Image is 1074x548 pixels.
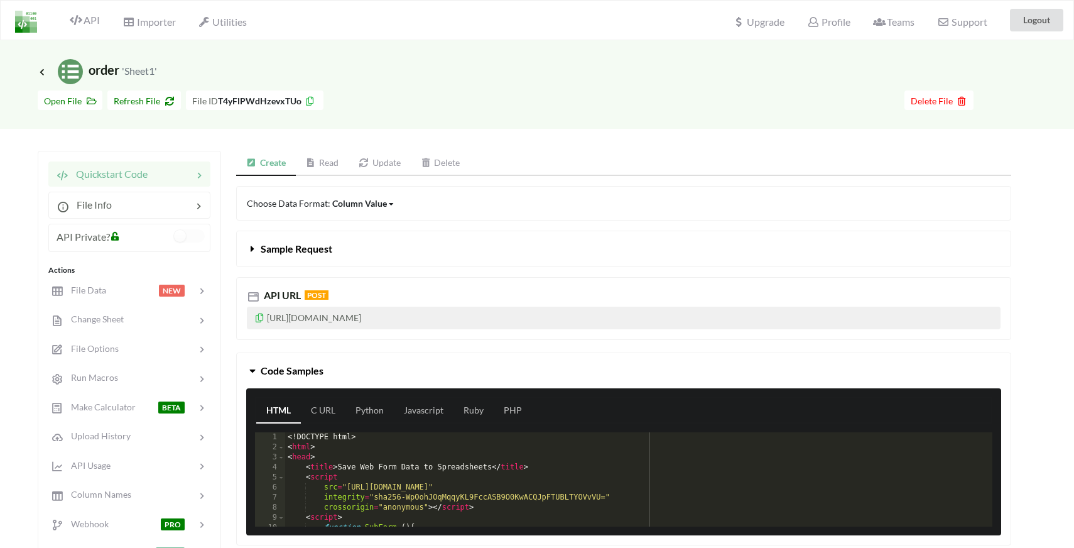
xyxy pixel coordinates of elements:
a: Create [236,151,296,176]
a: Delete [411,151,470,176]
b: T4yFlPWdHzevxTUo [218,96,301,106]
a: Ruby [453,398,494,424]
a: Read [296,151,349,176]
a: Javascript [394,398,453,424]
div: 9 [255,513,285,523]
span: File Data [63,285,106,295]
span: Upgrade [733,17,784,27]
span: NEW [159,285,185,297]
a: C URL [301,398,345,424]
div: 10 [255,523,285,533]
div: 2 [255,442,285,452]
span: File Options [63,343,119,354]
span: Change Sheet [63,314,124,324]
span: order [38,62,157,77]
span: Run Macros [63,372,118,383]
span: File ID [192,96,218,106]
span: API Usage [63,460,111,471]
button: Code Samples [237,353,1011,388]
a: HTML [256,398,301,424]
span: Quickstart Code [68,168,148,180]
span: Utilities [198,16,247,28]
p: [URL][DOMAIN_NAME] [247,307,1001,329]
span: Delete File [911,96,967,106]
span: Profile [807,16,850,28]
div: 1 [255,432,285,442]
div: 6 [255,483,285,493]
div: 3 [255,452,285,463]
span: API [70,14,100,26]
small: 'Sheet1' [122,65,157,77]
a: PHP [494,398,532,424]
span: Refresh File [114,96,175,106]
span: Importer [122,16,175,28]
span: API URL [261,289,301,301]
span: Sample Request [261,243,332,255]
span: POST [305,290,328,300]
span: Code Samples [261,364,323,376]
img: LogoIcon.png [15,11,37,33]
span: Open File [44,96,96,106]
div: 8 [255,503,285,513]
span: Webhook [63,518,109,529]
span: Make Calculator [63,402,136,412]
span: File Info [69,199,112,211]
span: API Private? [57,231,110,243]
button: Delete File [904,90,974,110]
a: Python [345,398,394,424]
button: Refresh File [107,90,181,110]
div: 5 [255,473,285,483]
div: Column Value [332,197,387,210]
button: Open File [38,90,102,110]
div: Actions [48,265,210,276]
div: 7 [255,493,285,503]
span: Choose Data Format: [247,198,395,209]
button: Sample Request [237,231,1011,266]
span: Teams [873,16,914,28]
img: /static/media/sheets.7a1b7961.svg [58,59,83,84]
div: 4 [255,463,285,473]
span: PRO [161,518,185,530]
span: BETA [158,402,185,414]
span: Support [937,17,987,27]
button: Logout [1010,9,1063,31]
span: Upload History [63,430,131,441]
a: Update [349,151,411,176]
span: Column Names [63,489,131,500]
